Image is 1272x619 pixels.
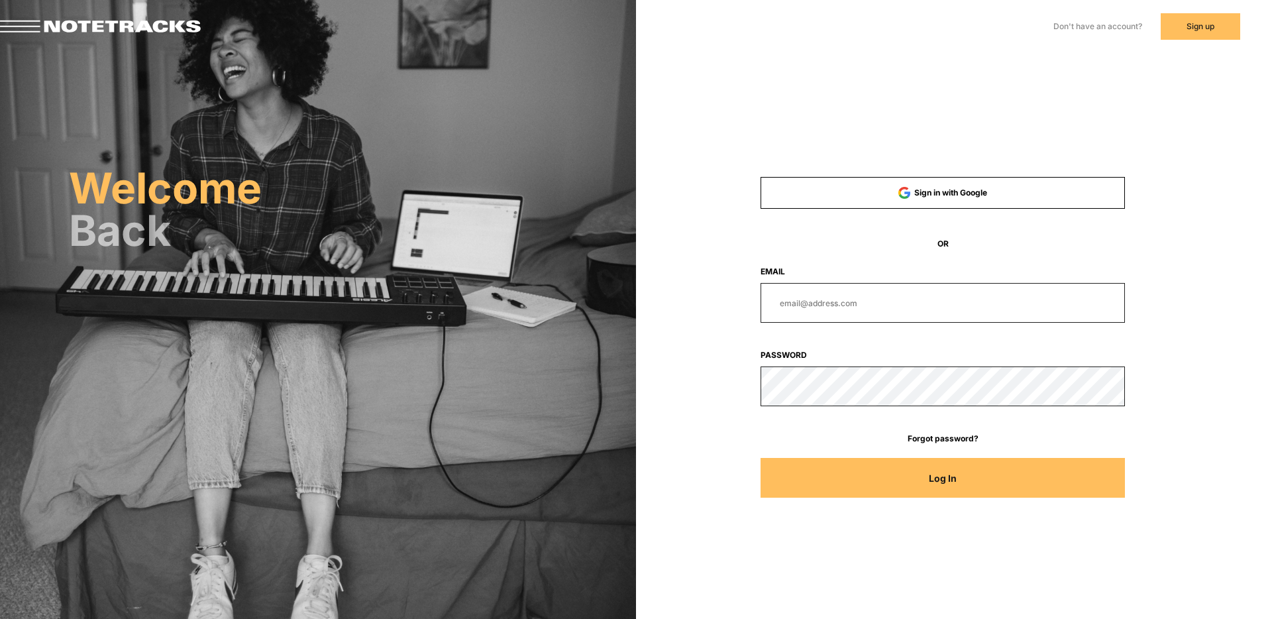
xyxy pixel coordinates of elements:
label: Password [761,349,1126,361]
button: Log In [761,458,1126,498]
a: Forgot password? [761,433,1126,445]
button: Sign in with Google [761,177,1126,209]
button: Sign up [1161,13,1240,40]
span: OR [761,238,1126,250]
label: Don't have an account? [1053,21,1142,32]
span: Sign in with Google [914,188,987,197]
h2: Welcome [69,170,636,207]
input: email@address.com [761,283,1126,323]
h2: Back [69,212,636,249]
label: Email [761,266,1126,278]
